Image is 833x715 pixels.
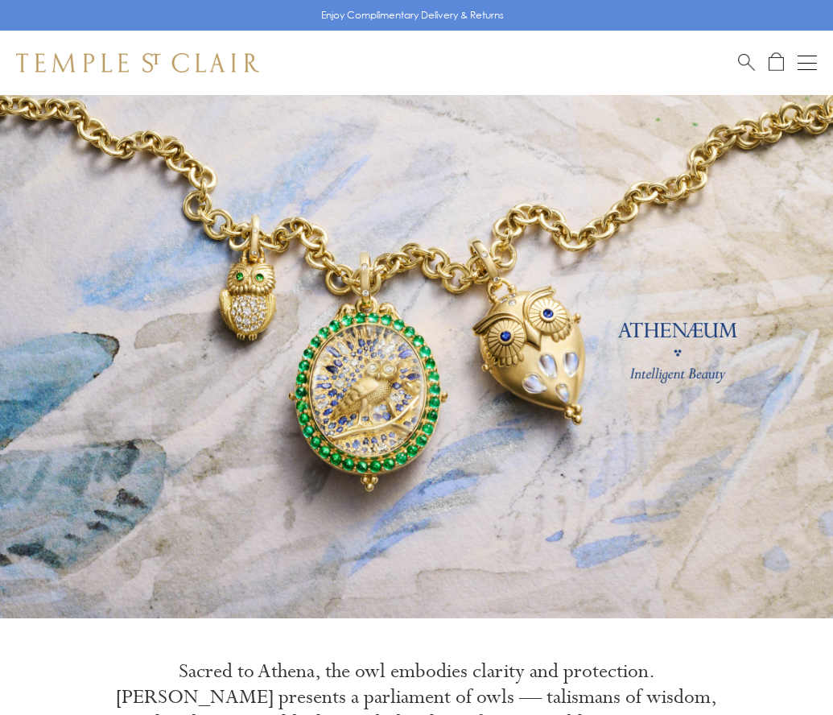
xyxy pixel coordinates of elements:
img: Temple St. Clair [16,53,259,72]
a: Open Shopping Bag [769,52,784,72]
p: Enjoy Complimentary Delivery & Returns [321,7,504,23]
button: Open navigation [798,53,817,72]
a: Search [738,52,755,72]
